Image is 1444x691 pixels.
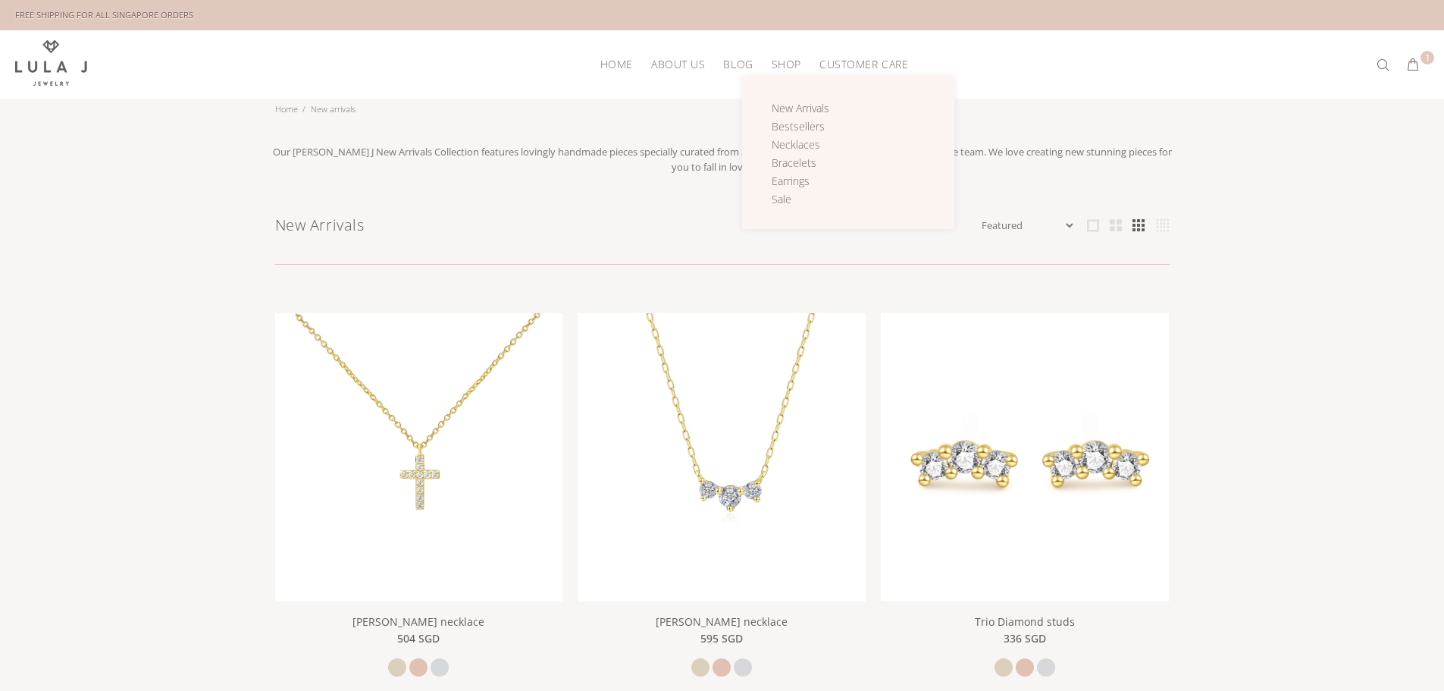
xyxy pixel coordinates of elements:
[275,103,298,115] a: Home
[713,658,731,677] a: rose gold
[275,449,563,463] a: linear-gradient(135deg,rgba(255, 238, 179, 1) 0%, rgba(212, 175, 55, 1) 100%)
[700,630,743,647] span: 595 SGD
[388,658,406,677] a: yellow gold
[772,137,820,152] span: Necklaces
[975,614,1075,629] a: Trio Diamond studs
[734,658,752,677] a: white gold
[772,118,847,136] a: Bestsellers
[651,58,705,70] span: ABOUT US
[1004,630,1046,647] span: 336 SGD
[409,658,428,677] a: rose gold
[273,145,1172,174] span: Our [PERSON_NAME] J New Arrivals Collection features lovingly handmade pieces specially curated f...
[772,174,810,188] span: Earrings
[772,58,801,70] span: SHOP
[15,7,193,24] div: FREE SHIPPING FOR ALL SINGAPORE ORDERS
[772,155,816,170] span: Bracelets
[772,136,847,154] a: Necklaces
[723,58,753,70] span: BLOG
[302,99,360,120] li: New arrivals
[881,449,1169,463] a: linear-gradient(135deg,rgba(255, 238, 179, 1) 0%, rgba(212, 175, 55, 1) 100%)
[772,154,847,172] a: Bracelets
[772,192,791,206] span: Sale
[772,99,847,118] a: New Arrivals
[772,172,847,190] a: Earrings
[819,58,908,70] span: CUSTOMER CARE
[1399,53,1427,77] button: 1
[578,449,866,463] a: linear-gradient(135deg,rgba(255, 238, 179, 1) 0%, rgba(212, 175, 55, 1) 100%)
[600,58,633,70] span: HOME
[431,658,449,677] a: white gold
[810,52,908,76] a: CUSTOMER CARE
[763,52,810,76] a: SHOP
[591,52,642,76] a: HOME
[642,52,714,76] a: ABOUT US
[772,190,847,209] a: Sale
[772,101,829,115] span: New Arrivals
[656,614,788,629] a: [PERSON_NAME] necklace
[714,52,762,76] a: BLOG
[275,214,979,237] h1: New Arrivals
[772,119,825,133] span: Bestsellers
[397,630,440,647] span: 504 SGD
[352,614,484,629] a: [PERSON_NAME] necklace
[691,658,709,677] a: yellow gold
